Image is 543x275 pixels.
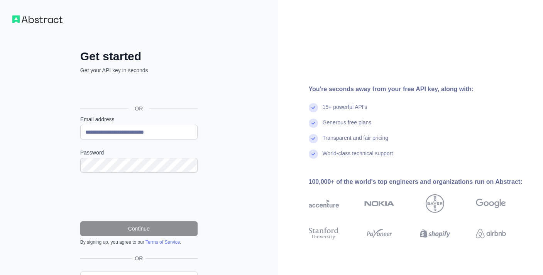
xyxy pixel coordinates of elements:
[12,15,63,23] img: Workflow
[80,66,198,74] p: Get your API key in seconds
[309,103,318,112] img: check mark
[80,49,198,63] h2: Get started
[309,119,318,128] img: check mark
[323,119,372,134] div: Generous free plans
[309,177,531,187] div: 100,000+ of the world's top engineers and organizations run on Abstract:
[364,226,394,241] img: payoneer
[132,255,146,262] span: OR
[80,149,198,156] label: Password
[309,194,339,213] img: accenture
[420,226,450,241] img: shopify
[323,134,389,149] div: Transparent and fair pricing
[309,85,531,94] div: You're seconds away from your free API key, along with:
[80,239,198,245] div: By signing up, you agree to our .
[426,194,444,213] img: bayer
[309,226,339,241] img: stanford university
[309,134,318,143] img: check mark
[476,194,506,213] img: google
[145,239,180,245] a: Terms of Service
[323,149,393,165] div: World-class technical support
[80,221,198,236] button: Continue
[476,226,506,241] img: airbnb
[323,103,367,119] div: 15+ powerful API's
[80,115,198,123] label: Email address
[364,194,394,213] img: nokia
[129,105,149,112] span: OR
[309,149,318,159] img: check mark
[80,182,198,212] iframe: reCAPTCHA
[76,83,200,100] iframe: Nút Đăng nhập bằng Google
